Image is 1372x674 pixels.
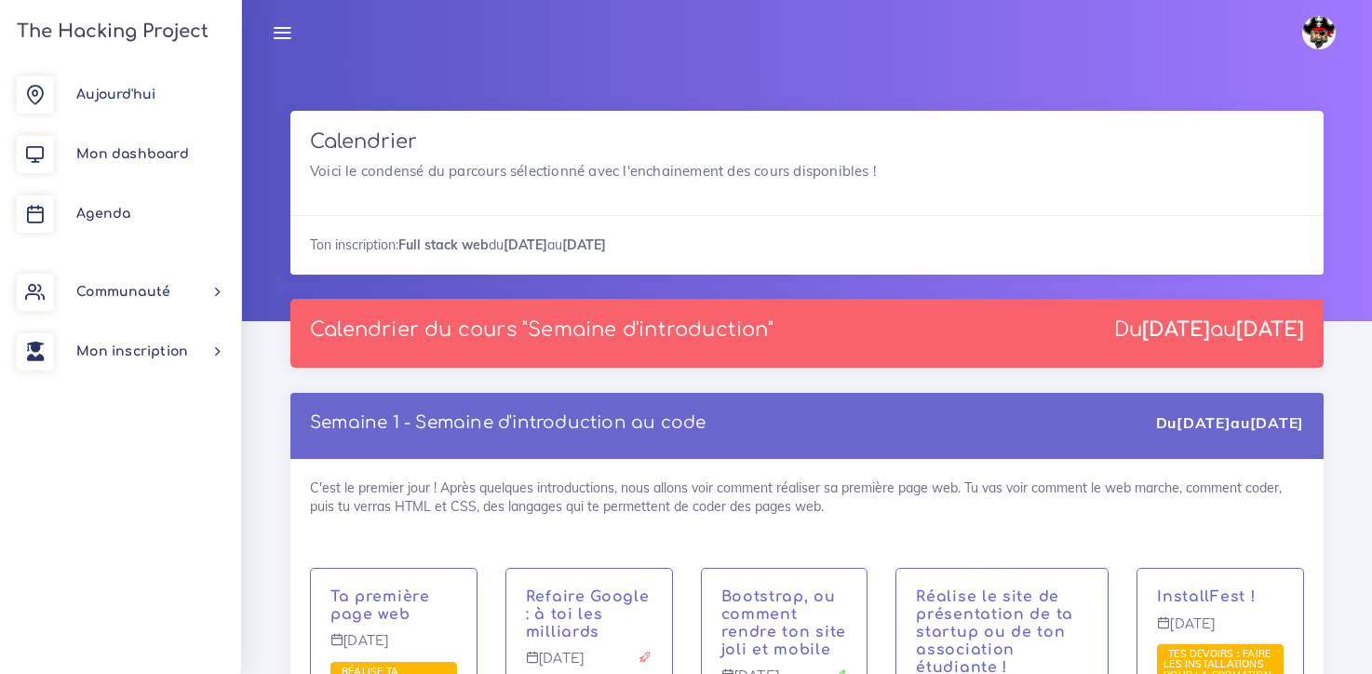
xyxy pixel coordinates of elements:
strong: [DATE] [1250,413,1304,432]
p: Calendrier du cours "Semaine d'introduction" [310,318,773,342]
a: InstallFest ! [1157,588,1256,605]
strong: [DATE] [504,236,547,253]
span: Mon dashboard [76,147,189,161]
img: avatar [1302,16,1336,49]
div: Du au [1114,318,1304,342]
h3: The Hacking Project [11,21,208,42]
span: Mon inscription [76,344,188,358]
p: [DATE] [330,633,457,663]
span: Communauté [76,285,170,299]
a: Refaire Google : à toi les milliards [526,588,650,640]
h3: Calendrier [310,130,1304,154]
span: Aujourd'hui [76,88,155,101]
div: Ton inscription: du au [290,215,1324,274]
strong: [DATE] [1142,318,1210,341]
strong: [DATE] [1236,318,1304,341]
div: Du au [1156,412,1304,434]
strong: [DATE] [1177,413,1231,432]
a: Bootstrap, ou comment rendre ton site joli et mobile [721,588,847,657]
a: Ta première page web [330,588,430,623]
strong: Full stack web [398,236,489,253]
p: [DATE] [1157,616,1284,646]
span: Agenda [76,207,130,221]
p: Voici le condensé du parcours sélectionné avec l'enchainement des cours disponibles ! [310,160,1304,182]
a: Semaine 1 - Semaine d'introduction au code [310,413,706,432]
strong: [DATE] [562,236,606,253]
